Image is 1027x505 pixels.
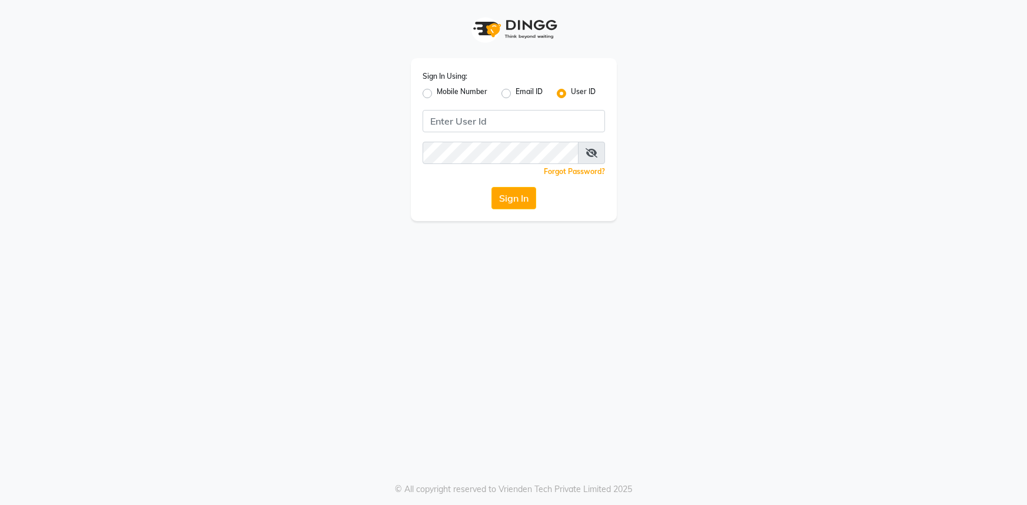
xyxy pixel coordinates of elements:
a: Forgot Password? [544,167,605,176]
label: Mobile Number [437,86,487,101]
label: Email ID [516,86,543,101]
label: Sign In Using: [423,71,467,82]
img: logo1.svg [467,12,561,46]
input: Username [423,142,579,164]
button: Sign In [491,187,536,209]
input: Username [423,110,605,132]
label: User ID [571,86,596,101]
